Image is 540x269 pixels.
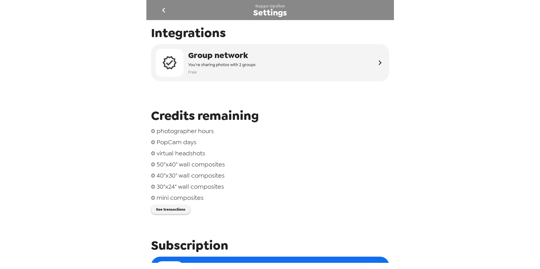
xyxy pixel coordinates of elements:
[151,171,155,179] span: 0
[255,3,285,9] span: Kappa Upsilon
[157,138,197,146] span: PopCam days
[151,127,155,135] span: 0
[151,107,389,124] span: Credits remaining
[157,127,214,135] span: photographer hours
[157,149,205,157] span: virtual headshots
[157,194,204,202] span: mini composites
[188,50,256,61] span: Group network
[157,183,224,191] span: 30"x24" wall composites
[151,138,155,146] span: 0
[151,205,190,214] button: See transactions
[151,160,155,168] span: 0
[188,69,256,76] span: Free
[151,237,389,254] span: Subscription
[151,149,155,157] span: 0
[157,160,225,168] span: 50"x40" wall composites
[151,25,389,41] span: Integrations
[151,44,389,81] button: Group networkYou're sharing photos with 2 groupsFree
[151,183,155,191] span: 0
[188,61,256,68] span: You're sharing photos with 2 groups
[157,171,225,179] span: 40"x30" wall composites
[151,194,155,202] span: 0
[253,9,287,17] span: Settings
